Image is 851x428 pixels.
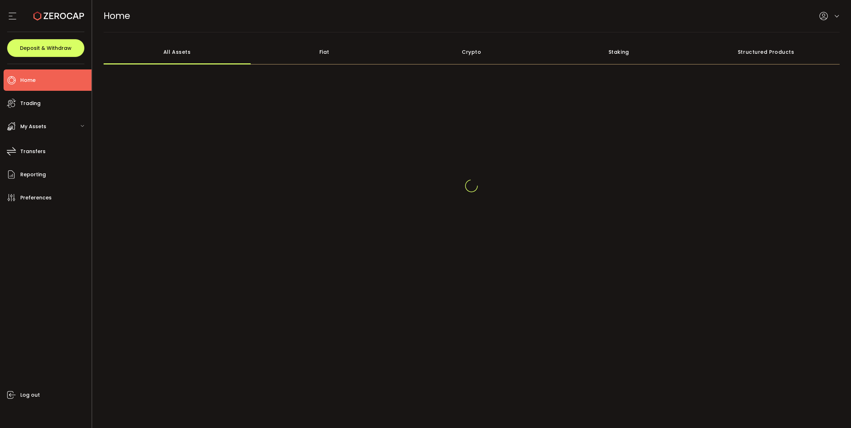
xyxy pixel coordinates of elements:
[251,40,398,64] div: Fiat
[20,390,40,400] span: Log out
[20,98,41,109] span: Trading
[104,10,130,22] span: Home
[20,75,36,85] span: Home
[693,40,840,64] div: Structured Products
[20,121,46,132] span: My Assets
[7,39,84,57] button: Deposit & Withdraw
[20,46,72,51] span: Deposit & Withdraw
[20,146,46,157] span: Transfers
[545,40,693,64] div: Staking
[20,169,46,180] span: Reporting
[398,40,545,64] div: Crypto
[20,193,52,203] span: Preferences
[104,40,251,64] div: All Assets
